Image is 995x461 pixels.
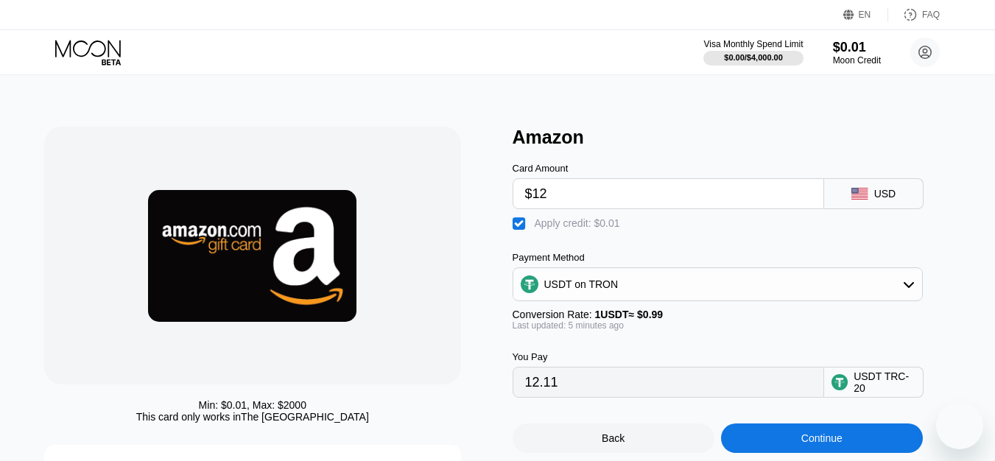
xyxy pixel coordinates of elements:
div: Continue [721,423,923,453]
div: Last updated: 5 minutes ago [513,320,923,331]
div: EN [843,7,888,22]
div: USDT on TRON [513,270,922,299]
div: Payment Method [513,252,923,263]
div: Visa Monthly Spend Limit [703,39,803,49]
span: 1 USDT ≈ $0.99 [595,309,664,320]
div: Visa Monthly Spend Limit$0.00/$4,000.00 [703,39,803,66]
div: $0.01 [833,40,881,55]
div: FAQ [922,10,940,20]
div: Back [513,423,714,453]
div: FAQ [888,7,940,22]
div: $0.00 / $4,000.00 [724,53,783,62]
div: $0.01Moon Credit [833,40,881,66]
div: Moon Credit [833,55,881,66]
div: USDT on TRON [544,278,619,290]
input: $0.00 [525,179,812,208]
div: Apply credit: $0.01 [535,217,620,229]
iframe: Button to launch messaging window [936,402,983,449]
div: Conversion Rate: [513,309,923,320]
div: USDT TRC-20 [854,370,915,394]
div: Min: $ 0.01 , Max: $ 2000 [199,399,306,411]
div: This card only works in The [GEOGRAPHIC_DATA] [136,411,369,423]
div: Card Amount [513,163,824,174]
div: EN [859,10,871,20]
div: Continue [801,432,843,444]
div: You Pay [513,351,824,362]
div: Back [602,432,625,444]
div:  [513,217,527,231]
div: Amazon [513,127,966,148]
div: USD [874,188,896,200]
